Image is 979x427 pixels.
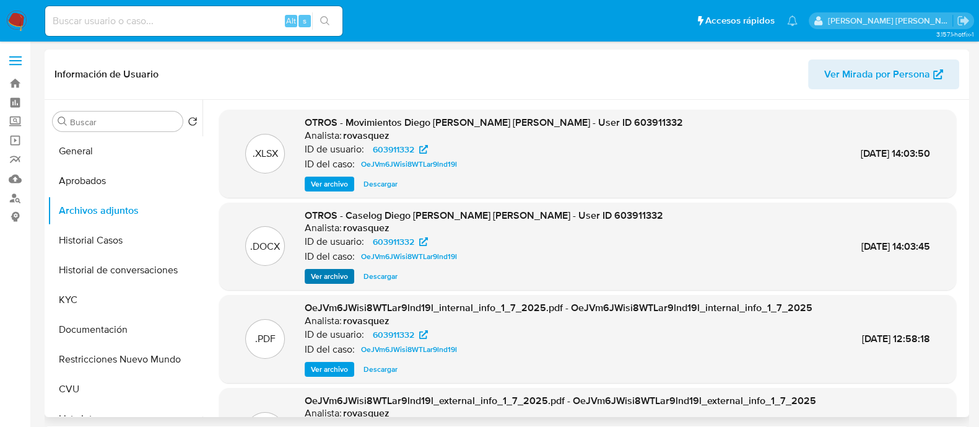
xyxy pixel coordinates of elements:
span: 603911332 [373,327,414,342]
button: Ver archivo [305,269,354,284]
h6: rovasquez [343,222,389,234]
button: KYC [48,285,202,315]
span: OeJVm6JWisi8WTLar9lnd19l_internal_info_1_7_2025.pdf - OeJVm6JWisi8WTLar9lnd19l_internal_info_1_7_... [305,301,812,315]
button: Volver al orden por defecto [188,117,198,130]
a: OeJVm6JWisi8WTLar9lnd19l [356,342,462,357]
button: search-icon [312,12,337,30]
a: Notificaciones [787,15,798,26]
span: OTROS - Movimientos Diego [PERSON_NAME] [PERSON_NAME] - User ID 603911332 [305,115,683,130]
button: Archivos adjuntos [48,196,202,226]
button: Historial de conversaciones [48,255,202,285]
button: Descargar [357,177,404,191]
h6: rovasquez [343,407,389,420]
p: ID del caso: [305,158,355,170]
p: ID de usuario: [305,236,364,248]
button: Aprobados [48,166,202,196]
p: .PDF [255,332,276,346]
input: Buscar usuario o caso... [45,13,342,29]
span: s [303,15,307,27]
a: Salir [957,14,970,27]
button: Ver Mirada por Persona [808,59,959,89]
p: .XLSX [253,147,278,161]
a: OeJVm6JWisi8WTLar9lnd19l [356,157,462,172]
span: OeJVm6JWisi8WTLar9lnd19l [361,342,457,357]
span: OTROS - Caselog Diego [PERSON_NAME] [PERSON_NAME] - User ID 603911332 [305,208,663,222]
button: Historial Casos [48,226,202,255]
button: General [48,136,202,166]
span: Alt [286,15,296,27]
button: Documentación [48,315,202,345]
span: [DATE] 14:03:50 [861,146,930,161]
h1: Información de Usuario [54,68,159,81]
input: Buscar [70,117,178,128]
p: roxana.vasquez@mercadolibre.com [828,15,953,27]
span: [DATE] 14:03:45 [861,239,930,253]
span: OeJVm6JWisi8WTLar9lnd19l_external_info_1_7_2025.pdf - OeJVm6JWisi8WTLar9lnd19l_external_info_1_7_... [305,394,816,408]
span: Ver archivo [311,178,348,190]
span: Ver archivo [311,270,348,283]
span: 603911332 [373,142,414,157]
a: OeJVm6JWisi8WTLar9lnd19l [356,249,462,264]
button: CVU [48,374,202,404]
button: Ver archivo [305,177,354,191]
button: Buscar [58,117,67,126]
a: 603911332 [365,327,435,342]
span: 603911332 [373,234,414,249]
p: Analista: [305,315,342,327]
p: Analista: [305,130,342,142]
span: Descargar [363,178,398,190]
span: Descargar [363,270,398,283]
span: Ver archivo [311,363,348,376]
button: Restricciones Nuevo Mundo [48,345,202,374]
span: OeJVm6JWisi8WTLar9lnd19l [361,157,457,172]
a: 603911332 [365,142,435,157]
p: ID del caso: [305,343,355,356]
span: OeJVm6JWisi8WTLar9lnd19l [361,249,457,264]
h6: rovasquez [343,130,389,142]
a: 603911332 [365,234,435,249]
button: Descargar [357,269,404,284]
span: Ver Mirada por Persona [824,59,930,89]
button: Descargar [357,362,404,377]
span: Accesos rápidos [705,14,775,27]
button: Ver archivo [305,362,354,377]
p: Analista: [305,407,342,420]
span: [DATE] 12:58:18 [862,332,930,346]
p: .DOCX [250,240,280,253]
p: Analista: [305,222,342,234]
p: ID de usuario: [305,143,364,156]
p: ID del caso: [305,250,355,263]
span: Descargar [363,363,398,376]
p: ID de usuario: [305,328,364,341]
h6: rovasquez [343,315,389,327]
